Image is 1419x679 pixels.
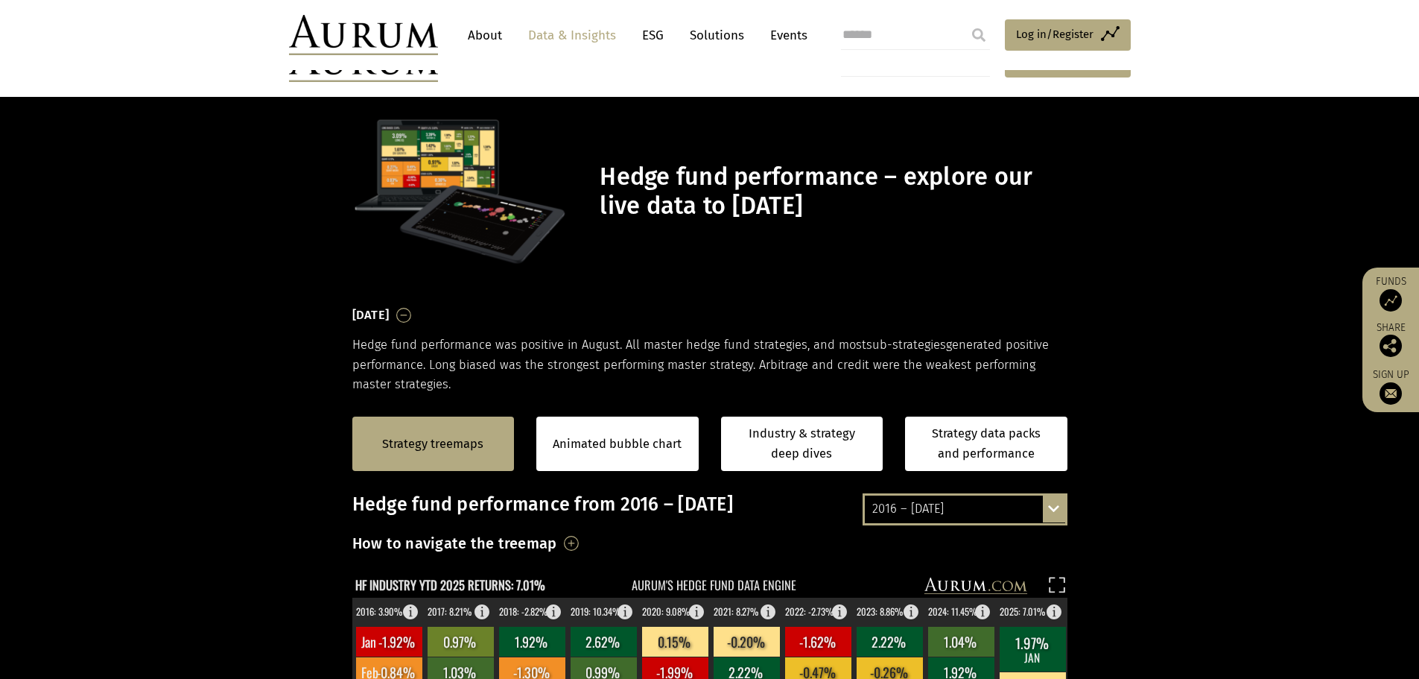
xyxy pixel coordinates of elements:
[553,435,682,454] a: Animated bubble chart
[905,417,1067,471] a: Strategy data packs and performance
[1005,19,1131,51] a: Log in/Register
[1016,25,1093,43] span: Log in/Register
[1380,335,1402,357] img: Share this post
[352,531,557,556] h3: How to navigate the treemap
[1380,289,1402,312] img: Access Funds
[521,22,623,49] a: Data & Insights
[763,22,807,49] a: Events
[635,22,671,49] a: ESG
[964,20,994,50] input: Submit
[460,22,509,49] a: About
[865,496,1065,522] div: 2016 – [DATE]
[721,417,883,471] a: Industry & strategy deep dives
[1370,323,1412,357] div: Share
[600,162,1063,221] h1: Hedge fund performance – explore our live data to [DATE]
[682,22,752,49] a: Solutions
[352,304,390,326] h3: [DATE]
[866,338,946,352] span: sub-strategies
[352,493,1067,516] h3: Hedge fund performance from 2016 – [DATE]
[289,15,438,55] img: Aurum
[1370,368,1412,405] a: Sign up
[382,435,483,454] a: Strategy treemaps
[1370,275,1412,312] a: Funds
[352,335,1067,394] p: Hedge fund performance was positive in August. All master hedge fund strategies, and most generat...
[1380,382,1402,405] img: Sign up to our newsletter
